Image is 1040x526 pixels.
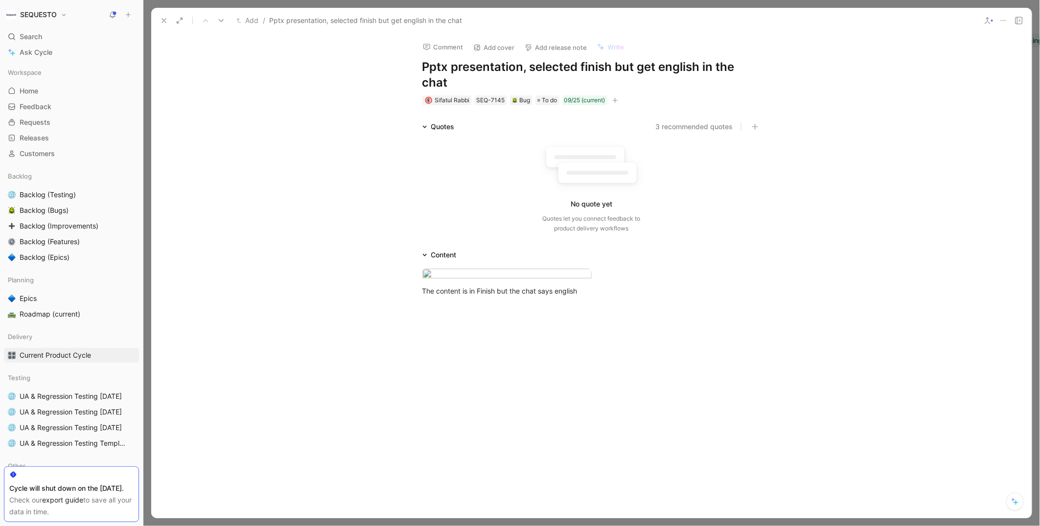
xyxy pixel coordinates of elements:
[8,461,25,471] span: Other
[418,249,461,261] div: Content
[512,97,518,103] img: 🪲
[42,496,83,504] a: export guide
[8,310,16,318] img: 🛣️
[20,237,80,247] span: Backlog (Features)
[4,329,139,344] div: Delivery
[20,309,80,319] span: Roadmap (current)
[4,405,139,419] a: 🌐UA & Regression Testing [DATE]
[4,187,139,202] a: 🌐Backlog (Testing)
[535,95,559,105] div: To do
[20,438,126,448] span: UA & Regression Testing Template
[8,253,16,261] img: 🔷
[6,205,18,216] button: 🪲
[6,406,18,418] button: 🌐
[8,392,16,400] img: 🌐
[4,273,139,287] div: Planning
[234,15,261,26] button: Add
[4,115,139,130] a: Requests
[431,121,455,133] div: Quotes
[263,15,265,26] span: /
[20,221,98,231] span: Backlog (Improvements)
[6,437,18,449] button: 🌐
[4,169,139,265] div: Backlog🌐Backlog (Testing)🪲Backlog (Bugs)➕Backlog (Improvements)⚙️Backlog (Features)🔷Backlog (Epics)
[8,295,16,302] img: 🔷
[4,203,139,218] a: 🪲Backlog (Bugs)
[4,8,69,22] button: SEQUESTOSEQUESTO
[8,68,42,77] span: Workspace
[426,98,431,103] img: avatar
[435,96,470,104] span: Sifatul Rabbi
[6,293,18,304] button: 🔷
[4,420,139,435] a: 🌐UA & Regression Testing [DATE]
[4,84,139,98] a: Home
[8,424,16,432] img: 🌐
[4,370,139,451] div: Testing🌐UA & Regression Testing [DATE]🌐UA & Regression Testing [DATE]🌐UA & Regression Testing [DA...
[8,351,16,359] img: 🎛️
[20,31,42,43] span: Search
[477,95,505,105] div: SEQ-7145
[20,10,57,19] h1: SEQUESTO
[8,206,16,214] img: 🪲
[6,236,18,248] button: ⚙️
[20,206,69,215] span: Backlog (Bugs)
[8,408,16,416] img: 🌐
[469,41,519,54] button: Add cover
[4,250,139,265] a: 🔷Backlog (Epics)
[4,45,139,60] a: Ask Cycle
[20,46,52,58] span: Ask Cycle
[593,40,629,54] button: Write
[20,294,37,303] span: Epics
[6,390,18,402] button: 🌐
[20,133,49,143] span: Releases
[20,86,38,96] span: Home
[8,171,32,181] span: Backlog
[20,423,122,433] span: UA & Regression Testing [DATE]
[6,308,18,320] button: 🛣️
[6,422,18,434] button: 🌐
[8,238,16,246] img: ⚙️
[6,252,18,263] button: 🔷
[542,95,557,105] span: To do
[4,348,139,363] a: 🎛️Current Product Cycle
[6,10,16,20] img: SEQUESTO
[4,29,139,44] div: Search
[20,190,76,200] span: Backlog (Testing)
[8,373,30,383] span: Testing
[20,102,51,112] span: Feedback
[571,198,612,210] div: No quote yet
[4,370,139,385] div: Testing
[6,189,18,201] button: 🌐
[4,329,139,363] div: Delivery🎛️Current Product Cycle
[8,275,34,285] span: Planning
[4,131,139,145] a: Releases
[20,149,55,159] span: Customers
[8,222,16,230] img: ➕
[418,40,468,54] button: Comment
[656,121,733,133] button: 3 recommended quotes
[543,214,641,233] div: Quotes let you connect feedback to product delivery workflows
[4,436,139,451] a: 🌐UA & Regression Testing Template
[269,15,462,26] span: Pptx presentation, selected finish but get english in the chat
[6,220,18,232] button: ➕
[9,482,134,494] div: Cycle will shut down on the [DATE].
[510,95,532,105] div: 🪲Bug
[564,95,605,105] div: 09/25 (current)
[20,117,50,127] span: Requests
[4,389,139,404] a: 🌐UA & Regression Testing [DATE]
[4,458,139,473] div: Other
[422,269,592,282] img: image.png
[4,146,139,161] a: Customers
[4,169,139,183] div: Backlog
[4,291,139,306] a: 🔷Epics
[4,65,139,80] div: Workspace
[418,121,459,133] div: Quotes
[4,307,139,321] a: 🛣️Roadmap (current)
[9,494,134,518] div: Check our to save all your data in time.
[20,391,122,401] span: UA & Regression Testing [DATE]
[20,350,91,360] span: Current Product Cycle
[4,234,139,249] a: ⚙️Backlog (Features)
[512,95,531,105] div: Bug
[422,286,761,296] div: The content is in Finish but the chat says english
[8,332,32,342] span: Delivery
[20,252,69,262] span: Backlog (Epics)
